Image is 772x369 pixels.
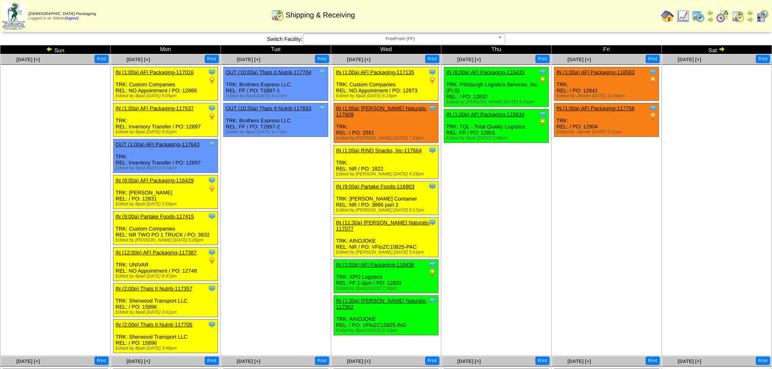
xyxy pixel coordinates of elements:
[208,248,216,256] img: Tooltip
[28,12,96,21] span: Logged in as Sdavis
[226,69,311,75] a: OUT (10:00a) Thats It Nutriti-117704
[28,12,96,16] span: [DEMOGRAPHIC_DATA] Packaging
[336,94,438,98] div: Edited by Bpali [DATE] 6:15pm
[539,110,547,118] img: Tooltip
[126,358,150,364] a: [DATE] [+]
[2,2,25,30] img: zoroco-logo-small.webp
[208,76,216,84] img: PO
[336,69,414,75] a: IN (1:00a) AFI Packaging-117135
[224,103,328,137] div: TRK: Brothers Express LLC REL: FF / PO: T2897-2
[115,274,218,279] div: Edited by Bpali [DATE] 8:47pm
[347,57,370,62] a: [DATE] [+]
[756,55,770,63] button: Print
[113,67,218,101] div: TRK: Custom Companies REL: NO Appointment / PO: 12866
[226,94,328,98] div: Edited by Bpali [DATE] 6:17pm
[428,104,436,112] img: Tooltip
[441,45,552,54] td: Thu
[315,55,329,63] button: Print
[554,67,659,101] div: TRK: REL: / PO: 12841
[113,103,218,137] div: TRK: REL: Inventory Transfer / PO: 12897
[271,9,284,21] img: calendarinout.gif
[94,356,109,365] button: Print
[552,45,662,54] td: Fri
[94,55,109,63] button: Print
[539,68,547,76] img: Tooltip
[662,45,772,54] td: Sat
[539,118,547,126] img: PO
[208,176,216,184] img: Tooltip
[425,356,439,365] button: Print
[336,298,427,310] a: IN (1:30p) [PERSON_NAME] Naturals-117062
[676,10,689,23] img: line_graph.gif
[334,103,438,143] div: TRK: REL: / PO: 2551
[115,310,218,315] div: Edited by Bpali [DATE] 3:41pm
[678,57,701,62] a: [DATE] [+]
[315,356,329,365] button: Print
[444,67,549,107] div: TRK: Pittsburgh Logistics Services, Inc. (PLS) REL: / PO: 12832
[446,111,524,117] a: IN (1:00p) AFI Packaging-115634
[334,296,438,335] div: TRK: AINOJOKE REL: / PO: VFtoZC10825-ING
[446,69,524,75] a: IN (8:00a) AFI Packaging-116433
[649,104,657,112] img: Tooltip
[678,358,701,364] a: [DATE] [+]
[237,358,260,364] a: [DATE] [+]
[707,16,714,23] img: arrowright.gif
[347,358,370,364] a: [DATE] [+]
[0,45,111,54] td: Sun
[428,76,436,84] img: PO
[115,105,194,111] a: IN (1:00a) AFI Packaging-117637
[446,100,548,105] div: Edited by [PERSON_NAME] [DATE] 6:26am
[457,358,481,364] a: [DATE] [+]
[331,45,441,54] td: Wed
[16,57,40,62] a: [DATE] [+]
[567,358,591,364] a: [DATE] [+]
[115,166,218,171] div: Edited by Bpali [DATE] 9:04pm
[65,16,79,21] a: (logout)
[425,55,439,63] button: Print
[115,213,194,220] a: IN (9:00a) Partake Foods-117415
[556,105,635,111] a: IN (1:00a) AFI Packaging-117756
[535,356,550,365] button: Print
[126,57,150,62] span: [DATE] [+]
[428,146,436,154] img: Tooltip
[113,320,218,353] div: TRK: Sherwood Transport LLC REL: / PO: 15896
[224,67,328,101] div: TRK: Brothers Express LLC REL: FF / PO: T2897-1
[208,68,216,76] img: Tooltip
[208,320,216,328] img: Tooltip
[115,130,218,134] div: Edited by Bpali [DATE] 9:01pm
[46,46,53,52] img: arrowleft.gif
[692,10,705,23] img: calendarprod.gif
[113,139,218,173] div: TRK: REL: Inventory Transfer / PO: 12897
[336,172,438,177] div: Edited by [PERSON_NAME] [DATE] 4:33pm
[747,10,753,16] img: arrowleft.gif
[226,130,328,134] div: Edited by Bpali [DATE] 6:17pm
[205,356,219,365] button: Print
[567,57,591,62] span: [DATE] [+]
[336,147,422,154] a: IN (1:00a) RIND Snacks, Inc-117664
[428,182,436,190] img: Tooltip
[556,69,635,75] a: IN (1:00a) AFI Packaging-116563
[428,218,436,226] img: Tooltip
[334,181,438,215] div: TRK: [PERSON_NAME] Container REL: NR / PO: 3866 part 2
[115,141,199,147] a: OUT (1:00a) AFI Packaging-117643
[115,202,218,207] div: Edited by Bpali [DATE] 2:59pm
[286,11,355,19] span: Shipping & Receiving
[556,130,659,134] div: Edited by Jdexter [DATE] 3:41pm
[716,10,729,23] img: calendarblend.gif
[115,322,192,328] a: IN (2:00p) Thats It Nutriti-117705
[16,358,40,364] a: [DATE] [+]
[707,10,714,16] img: arrowleft.gif
[336,286,438,291] div: Edited by Bpali [DATE] 7:18pm
[115,346,218,351] div: Edited by Bpali [DATE] 3:48pm
[457,57,481,62] span: [DATE] [+]
[115,94,218,98] div: Edited by Bpali [DATE] 9:05pm
[719,46,725,52] img: arrowright.gif
[221,45,331,54] td: Tue
[336,328,438,333] div: Edited by Bpali [DATE] 9:33pm
[237,57,260,62] span: [DATE] [+]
